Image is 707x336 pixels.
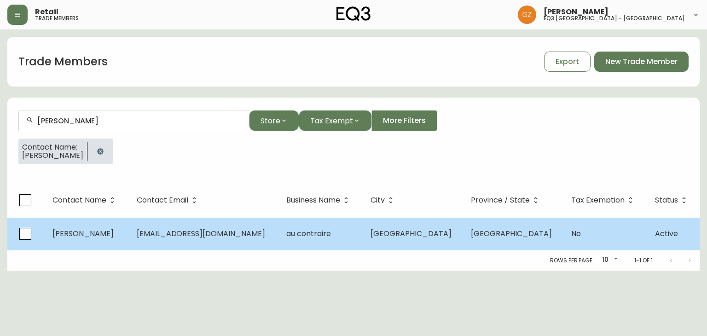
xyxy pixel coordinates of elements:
[571,228,581,239] span: No
[471,196,542,204] span: Province / State
[655,197,678,203] span: Status
[52,228,114,239] span: [PERSON_NAME]
[261,115,280,127] span: Store
[52,197,106,203] span: Contact Name
[371,110,437,131] button: More Filters
[556,57,579,67] span: Export
[22,143,83,151] span: Contact Name:
[605,57,678,67] span: New Trade Member
[22,151,83,160] span: [PERSON_NAME]
[518,6,536,24] img: 78875dbee59462ec7ba26e296000f7de
[571,197,625,203] span: Tax Exemption
[35,16,79,21] h5: trade members
[18,54,108,70] h1: Trade Members
[52,196,118,204] span: Contact Name
[137,197,188,203] span: Contact Email
[37,116,242,125] input: Search
[544,16,685,21] h5: eq3 [GEOGRAPHIC_DATA] - [GEOGRAPHIC_DATA]
[286,197,340,203] span: Business Name
[471,228,552,239] span: [GEOGRAPHIC_DATA]
[299,110,371,131] button: Tax Exempt
[286,196,352,204] span: Business Name
[544,8,608,16] span: [PERSON_NAME]
[35,8,58,16] span: Retail
[383,116,426,126] span: More Filters
[594,52,689,72] button: New Trade Member
[137,196,200,204] span: Contact Email
[286,228,331,239] span: au contraire
[544,52,591,72] button: Export
[655,228,678,239] span: Active
[371,228,452,239] span: [GEOGRAPHIC_DATA]
[336,6,371,21] img: logo
[371,196,397,204] span: City
[471,197,530,203] span: Province / State
[634,256,653,265] p: 1-1 of 1
[655,196,690,204] span: Status
[137,228,265,239] span: [EMAIL_ADDRESS][DOMAIN_NAME]
[249,110,299,131] button: Store
[371,197,385,203] span: City
[310,115,353,127] span: Tax Exempt
[550,256,594,265] p: Rows per page:
[571,196,637,204] span: Tax Exemption
[597,253,620,268] div: 10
